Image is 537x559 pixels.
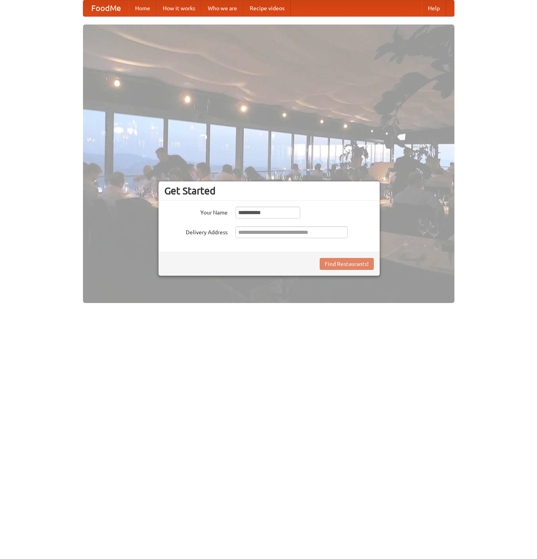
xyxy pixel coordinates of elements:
[243,0,291,16] a: Recipe videos
[422,0,446,16] a: Help
[164,207,228,216] label: Your Name
[129,0,156,16] a: Home
[83,0,129,16] a: FoodMe
[320,258,374,270] button: Find Restaurants!
[156,0,202,16] a: How it works
[164,185,374,197] h3: Get Started
[164,226,228,236] label: Delivery Address
[202,0,243,16] a: Who we are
